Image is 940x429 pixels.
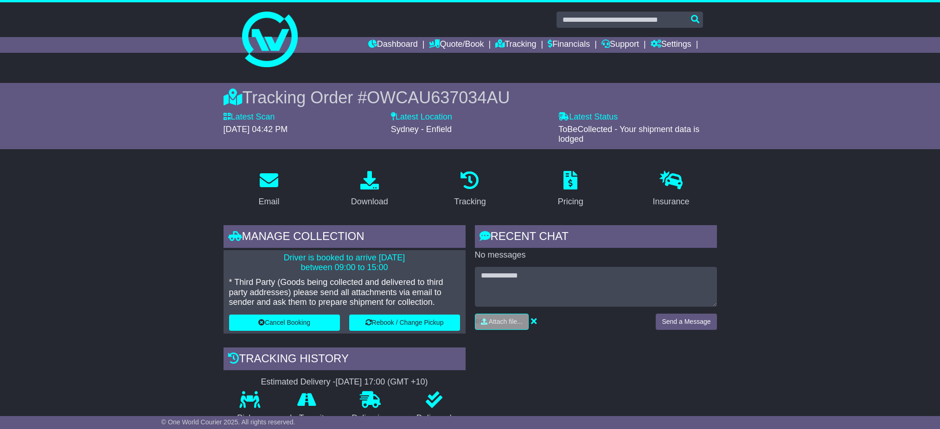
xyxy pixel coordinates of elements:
div: Pricing [558,196,583,208]
p: No messages [475,250,717,260]
p: Delivering [338,413,403,423]
div: Insurance [653,196,690,208]
div: RECENT CHAT [475,225,717,250]
label: Latest Status [558,112,618,122]
button: Rebook / Change Pickup [349,315,460,331]
div: Estimated Delivery - [224,377,466,387]
div: Email [258,196,279,208]
a: Support [601,37,639,53]
div: Manage collection [224,225,466,250]
div: Tracking [454,196,486,208]
div: Tracking history [224,347,466,372]
span: Sydney - Enfield [391,125,452,134]
span: ToBeCollected - Your shipment data is lodged [558,125,699,144]
a: Financials [548,37,590,53]
p: Delivered [403,413,466,423]
a: Pricing [552,168,589,211]
a: Dashboard [368,37,418,53]
a: Tracking [448,168,492,211]
a: Download [345,168,394,211]
p: In Transit [276,413,338,423]
a: Insurance [647,168,696,211]
a: Email [252,168,285,211]
span: [DATE] 04:42 PM [224,125,288,134]
div: Tracking Order # [224,88,717,107]
label: Latest Location [391,112,452,122]
span: © One World Courier 2025. All rights reserved. [161,418,295,426]
div: Download [351,196,388,208]
p: Pickup [224,413,276,423]
span: OWCAU637034AU [367,88,510,107]
p: * Third Party (Goods being collected and delivered to third party addresses) please send all atta... [229,278,460,308]
a: Settings [651,37,691,53]
button: Send a Message [656,314,716,330]
p: Driver is booked to arrive [DATE] between 09:00 to 15:00 [229,253,460,273]
a: Tracking [495,37,536,53]
a: Quote/Book [429,37,484,53]
div: [DATE] 17:00 (GMT +10) [336,377,428,387]
button: Cancel Booking [229,315,340,331]
label: Latest Scan [224,112,275,122]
